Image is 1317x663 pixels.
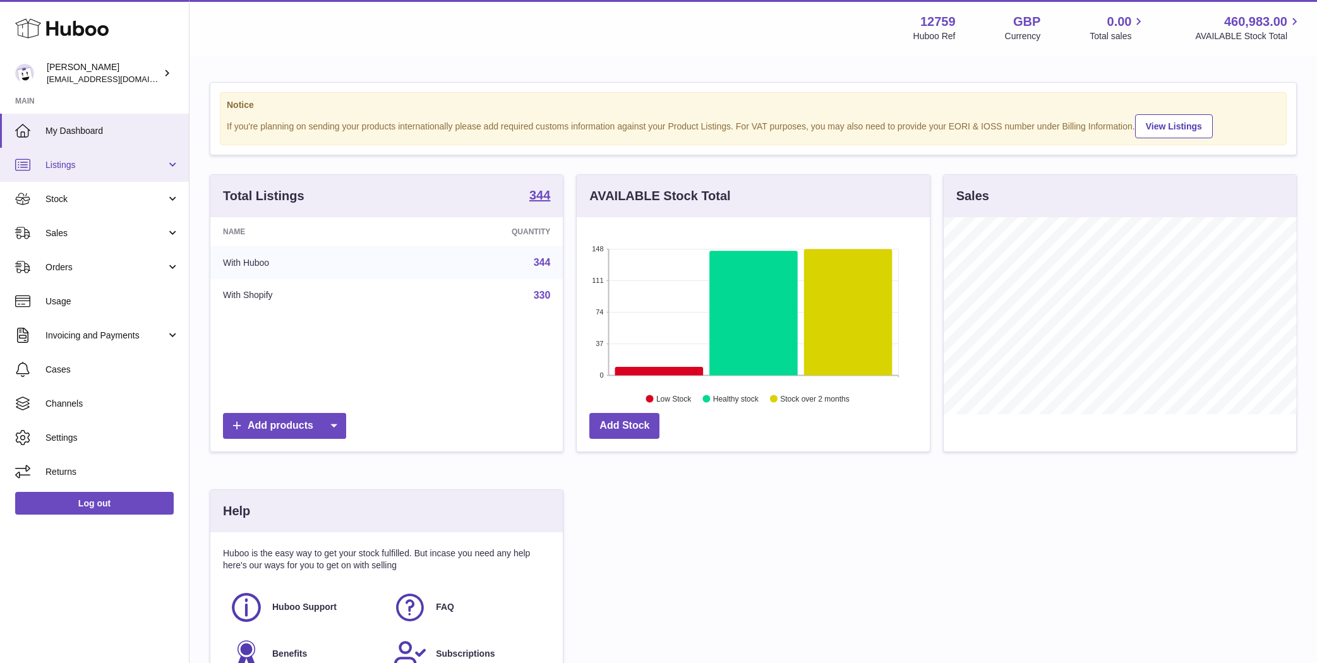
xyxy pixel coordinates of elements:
span: 460,983.00 [1224,13,1287,30]
span: [EMAIL_ADDRESS][DOMAIN_NAME] [47,74,186,84]
strong: 12759 [920,13,956,30]
span: Huboo Support [272,601,337,613]
div: Currency [1005,30,1041,42]
a: FAQ [393,590,544,624]
strong: 344 [529,189,550,201]
a: Add Stock [589,413,659,439]
strong: GBP [1013,13,1040,30]
td: With Shopify [210,279,400,312]
h3: Help [223,503,250,520]
span: Stock [45,193,166,205]
span: Returns [45,466,179,478]
span: Total sales [1090,30,1146,42]
text: 37 [596,340,604,347]
h3: Sales [956,188,989,205]
a: Huboo Support [229,590,380,624]
text: Low Stock [656,395,692,403]
img: sofiapanwar@unndr.com [15,64,34,83]
text: 74 [596,308,604,316]
a: 0.00 Total sales [1090,13,1146,42]
span: Channels [45,398,179,410]
span: Sales [45,227,166,239]
td: With Huboo [210,246,400,279]
strong: Notice [227,99,1280,111]
a: 460,983.00 AVAILABLE Stock Total [1195,13,1302,42]
span: AVAILABLE Stock Total [1195,30,1302,42]
span: Invoicing and Payments [45,330,166,342]
a: 344 [529,189,550,204]
h3: AVAILABLE Stock Total [589,188,730,205]
span: FAQ [436,601,454,613]
p: Huboo is the easy way to get your stock fulfilled. But incase you need any help here's our ways f... [223,547,550,571]
text: 111 [592,277,603,284]
span: Settings [45,432,179,444]
div: [PERSON_NAME] [47,61,160,85]
th: Quantity [400,217,563,246]
text: 0 [600,371,604,379]
span: Cases [45,364,179,376]
text: Healthy stock [713,395,759,403]
div: Huboo Ref [913,30,956,42]
a: View Listings [1135,114,1213,138]
span: My Dashboard [45,125,179,137]
h3: Total Listings [223,188,304,205]
a: 344 [534,257,551,268]
span: 0.00 [1107,13,1132,30]
a: Add products [223,413,346,439]
span: Usage [45,296,179,308]
span: Benefits [272,648,307,660]
a: Log out [15,492,174,515]
span: Subscriptions [436,648,495,660]
a: 330 [534,290,551,301]
span: Orders [45,261,166,273]
div: If you're planning on sending your products internationally please add required customs informati... [227,112,1280,138]
th: Name [210,217,400,246]
span: Listings [45,159,166,171]
text: 148 [592,245,603,253]
text: Stock over 2 months [781,395,850,403]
